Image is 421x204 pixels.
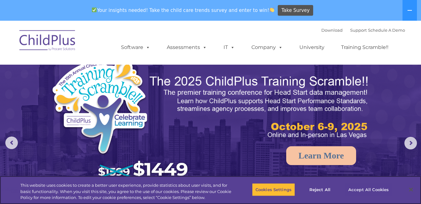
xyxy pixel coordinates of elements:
[245,41,289,54] a: Company
[282,5,310,16] span: Take Survey
[89,4,277,16] span: Your insights needed! Take the child care trends survey and enter to win!
[161,41,213,54] a: Assessments
[404,183,418,196] button: Close
[286,146,356,165] a: Learn More
[345,183,392,196] button: Accept All Cookies
[321,28,343,33] a: Download
[350,28,367,33] a: Support
[20,182,232,201] div: This website uses cookies to create a better user experience, provide statistics about user visit...
[87,41,106,46] span: Last name
[335,41,395,54] a: Training Scramble!!
[16,26,79,57] img: ChildPlus by Procare Solutions
[321,28,405,33] font: |
[368,28,405,33] a: Schedule A Demo
[293,41,331,54] a: University
[217,41,241,54] a: IT
[300,183,339,196] button: Reject All
[87,67,114,72] span: Phone number
[92,8,97,12] img: ✅
[278,5,313,16] a: Take Survey
[252,183,295,196] button: Cookies Settings
[115,41,156,54] a: Software
[270,8,274,12] img: 👏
